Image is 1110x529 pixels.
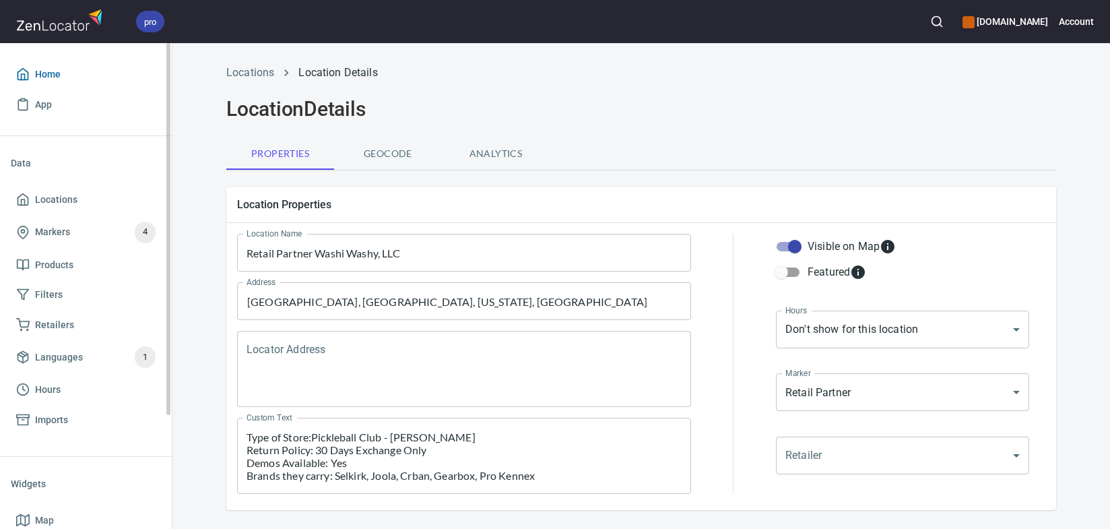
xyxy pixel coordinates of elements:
a: Languages1 [11,340,161,375]
a: Products [11,250,161,280]
span: pro [136,15,164,29]
h6: Account [1059,14,1094,29]
div: Retail Partner [776,373,1029,411]
span: Map [35,512,54,529]
h6: [DOMAIN_NAME] [962,14,1048,29]
button: Account [1059,7,1094,36]
div: Featured [808,264,866,280]
a: Locations [11,185,161,215]
div: pro [136,11,164,32]
button: Search [922,7,952,36]
span: Properties [234,146,326,162]
a: Retailers [11,310,161,340]
svg: Featured locations are moved to the top of the search results list. [850,264,866,280]
div: Don't show for this location [776,311,1029,348]
span: Filters [35,286,63,303]
span: Analytics [450,146,542,162]
a: Imports [11,405,161,435]
span: Locations [35,191,77,208]
h5: Location Properties [237,197,1045,212]
a: Location Details [298,66,377,79]
span: App [35,96,52,113]
span: 4 [135,224,156,240]
textarea: Type of Store:Pickleball Club - [PERSON_NAME] Return Policy: 30 Days Exchange Only Demos Availabl... [247,431,682,482]
span: Home [35,66,61,83]
span: Geocode [342,146,434,162]
span: Imports [35,412,68,429]
a: Locations [226,66,274,79]
img: zenlocator [16,5,106,34]
a: Filters [11,280,161,310]
a: App [11,90,161,120]
span: Languages [35,349,83,366]
h2: Location Details [226,97,1056,121]
div: Manage your apps [962,7,1048,36]
div: ​ [776,437,1029,474]
span: Retailers [35,317,74,334]
button: color-CE600E [962,16,975,28]
span: Products [35,257,73,274]
span: Hours [35,381,61,398]
a: Home [11,59,161,90]
a: Hours [11,375,161,405]
li: Data [11,147,161,179]
span: Markers [35,224,70,241]
div: Visible on Map [808,239,896,255]
span: 1 [135,350,156,365]
a: Markers4 [11,215,161,250]
svg: Whether the location is visible on the map. [880,239,896,255]
nav: breadcrumb [226,65,1056,81]
li: Widgets [11,468,161,500]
